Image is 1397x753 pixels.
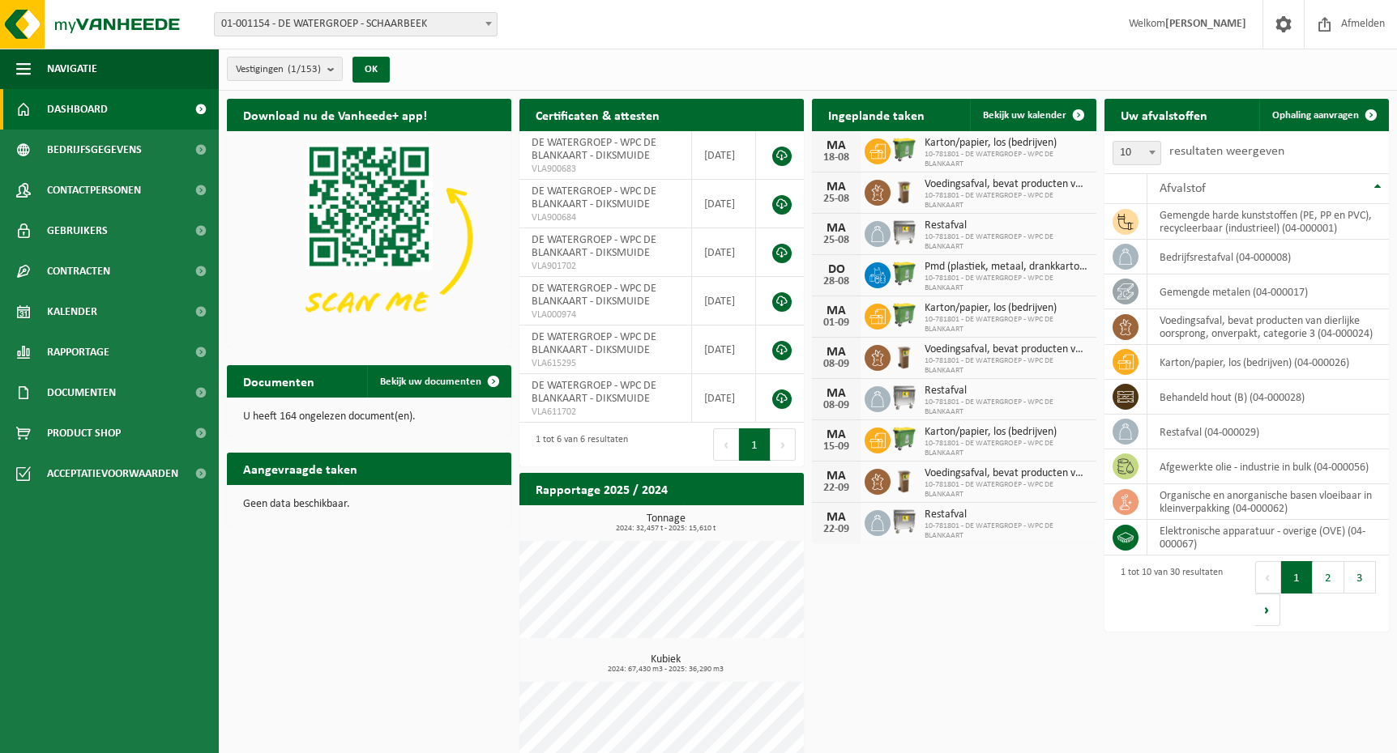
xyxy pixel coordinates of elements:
a: Bekijk uw documenten [367,365,510,398]
td: [DATE] [692,180,756,228]
span: 10 [1113,142,1160,164]
span: Kalender [47,291,97,332]
p: U heeft 164 ongelezen document(en). [243,411,495,423]
div: 22-09 [820,524,852,535]
span: Karton/papier, los (bedrijven) [925,137,1088,150]
span: DE WATERGROEP - WPC DE BLANKAART - DIKSMUIDE [532,380,656,405]
h2: Certificaten & attesten [519,99,676,130]
div: 18-08 [820,152,852,164]
span: DE WATERGROEP - WPC DE BLANKAART - DIKSMUIDE [532,283,656,308]
span: VLA900683 [532,163,679,176]
button: 1 [1281,561,1313,593]
div: 08-09 [820,400,852,411]
div: MA [820,428,852,441]
span: 10-781801 - DE WATERGROEP - WPC DE BLANKAART [925,398,1088,417]
span: 10-781801 - DE WATERGROEP - WPC DE BLANKAART [925,521,1088,541]
button: OK [352,57,390,83]
img: WB-0770-HPE-GN-51 [891,136,918,164]
td: [DATE] [692,131,756,180]
span: VLA901702 [532,260,679,273]
div: MA [820,139,852,152]
img: WB-1100-GAL-GY-01 [891,508,918,535]
span: DE WATERGROEP - WPC DE BLANKAART - DIKSMUIDE [532,185,656,211]
div: MA [820,222,852,235]
span: 10-781801 - DE WATERGROEP - WPC DE BLANKAART [925,315,1088,334]
span: Voedingsafval, bevat producten van dierlijke oorsprong, onverpakt, categorie 3 [925,343,1088,356]
div: MA [820,181,852,194]
td: karton/papier, los (bedrijven) (04-000026) [1147,345,1389,380]
span: Voedingsafval, bevat producten van dierlijke oorsprong, onverpakt, categorie 3 [925,178,1088,191]
td: restafval (04-000029) [1147,415,1389,449]
td: behandeld hout (B) (04-000028) [1147,380,1389,415]
h2: Uw afvalstoffen [1104,99,1224,130]
button: 3 [1344,561,1376,593]
span: VLA615295 [532,357,679,370]
span: Pmd (plastiek, metaal, drankkartons) (bedrijven) [925,261,1088,274]
img: WB-1100-GAL-GY-01 [891,384,918,411]
button: Vestigingen(1/153) [227,57,343,81]
button: 2 [1313,561,1344,593]
td: bedrijfsrestafval (04-000008) [1147,240,1389,274]
label: resultaten weergeven [1169,145,1284,158]
span: 2024: 67,430 m3 - 2025: 36,290 m3 [528,666,804,674]
span: 01-001154 - DE WATERGROEP - SCHAARBEEK [215,13,497,36]
span: Karton/papier, los (bedrijven) [925,426,1088,439]
a: Ophaling aanvragen [1259,99,1387,131]
td: [DATE] [692,325,756,374]
div: DO [820,263,852,276]
td: organische en anorganische basen vloeibaar in kleinverpakking (04-000062) [1147,484,1389,520]
h3: Tonnage [528,513,804,533]
div: MA [820,387,852,400]
span: Bedrijfsgegevens [47,130,142,170]
img: WB-0770-HPE-GN-50 [891,260,918,287]
button: Previous [1255,561,1281,593]
span: Contracten [47,251,110,291]
td: [DATE] [692,374,756,423]
img: WB-0140-HPE-BN-01 [891,342,918,370]
span: Restafval [925,219,1088,232]
a: Bekijk rapportage [683,504,802,537]
count: (1/153) [288,64,321,74]
td: afgewerkte olie - industrie in bulk (04-000056) [1147,449,1389,484]
div: 15-09 [820,441,852,453]
span: DE WATERGROEP - WPC DE BLANKAART - DIKSMUIDE [532,331,656,356]
img: Download de VHEPlus App [227,131,511,344]
td: gemengde metalen (04-000017) [1147,274,1389,309]
td: elektronische apparatuur - overige (OVE) (04-000067) [1147,520,1389,555]
div: MA [820,470,852,483]
span: Acceptatievoorwaarden [47,453,178,494]
h2: Ingeplande taken [812,99,941,130]
span: Restafval [925,508,1088,521]
h2: Rapportage 2025 / 2024 [519,473,684,504]
h3: Kubiek [528,654,804,674]
strong: [PERSON_NAME] [1165,18,1246,30]
span: 10 [1113,141,1161,165]
h2: Documenten [227,365,331,397]
div: MA [820,511,852,524]
img: WB-0140-HPE-BN-01 [891,466,918,494]
span: Contactpersonen [47,170,141,211]
span: VLA000974 [532,308,679,321]
span: 10-781801 - DE WATERGROEP - WPC DE BLANKAART [925,480,1088,500]
div: 28-08 [820,276,852,287]
span: Rapportage [47,332,109,372]
img: WB-0770-HPE-GN-51 [891,425,918,453]
span: 10-781801 - DE WATERGROEP - WPC DE BLANKAART [925,274,1088,293]
span: 2024: 32,457 t - 2025: 15,610 t [528,525,804,533]
span: 10-781801 - DE WATERGROEP - WPC DE BLANKAART [925,150,1088,169]
span: Restafval [925,385,1088,398]
span: 10-781801 - DE WATERGROEP - WPC DE BLANKAART [925,191,1088,211]
td: [DATE] [692,228,756,277]
span: Dashboard [47,89,108,130]
span: Vestigingen [236,57,321,82]
span: VLA611702 [532,406,679,419]
span: Ophaling aanvragen [1272,110,1359,121]
span: Bekijk uw kalender [983,110,1066,121]
span: Product Shop [47,413,121,453]
img: WB-0770-HPE-GN-51 [891,301,918,329]
img: WB-0140-HPE-BN-01 [891,177,918,205]
div: 01-09 [820,317,852,329]
span: 01-001154 - DE WATERGROEP - SCHAARBEEK [214,12,498,36]
span: DE WATERGROEP - WPC DE BLANKAART - DIKSMUIDE [532,137,656,162]
h2: Download nu de Vanheede+ app! [227,99,443,130]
